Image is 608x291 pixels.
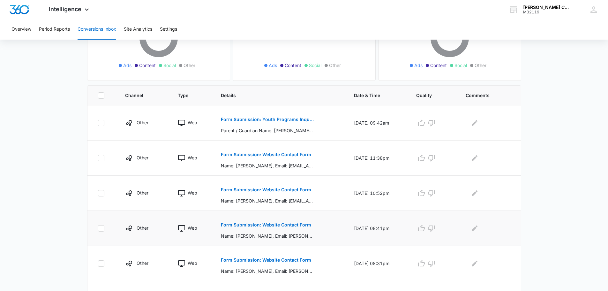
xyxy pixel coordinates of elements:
p: Web [188,260,197,266]
span: Quality [416,92,441,99]
span: Ads [414,62,423,69]
p: Parent / Guardian Name: [PERSON_NAME], Parent / Guardian Email: [EMAIL_ADDRESS][DOMAIN_NAME], Par... [221,127,314,134]
span: Other [329,62,341,69]
span: Social [309,62,321,69]
p: Name: [PERSON_NAME], Email: [PERSON_NAME][EMAIL_ADDRESS][PERSON_NAME][DOMAIN_NAME], Phone: [PHONE... [221,233,314,239]
button: Edit Comments [469,188,480,198]
p: Web [188,189,197,196]
span: Content [430,62,447,69]
span: Channel [125,92,153,99]
button: Form Submission: Website Contact Form [221,147,311,162]
span: Social [163,62,176,69]
td: [DATE] 11:38pm [346,141,409,176]
span: Ads [123,62,131,69]
span: Other [475,62,486,69]
button: Edit Comments [469,153,480,163]
span: Intelligence [49,6,81,12]
button: Edit Comments [469,118,480,128]
button: Period Reports [39,19,70,40]
p: Name: [PERSON_NAME], Email: [EMAIL_ADDRESS][DOMAIN_NAME], Phone: [PHONE_NUMBER], Question or Comm... [221,197,314,204]
p: Other [137,189,148,196]
button: Edit Comments [469,223,480,234]
p: Name: [PERSON_NAME], Email: [EMAIL_ADDRESS][DOMAIN_NAME], Phone: [PHONE_NUMBER], Question or Comm... [221,162,314,169]
button: Form Submission: Website Contact Form [221,252,311,268]
button: Form Submission: Youth Programs Inquiry [221,112,314,127]
p: Form Submission: Website Contact Form [221,188,311,192]
button: Site Analytics [124,19,152,40]
span: Date & Time [354,92,392,99]
button: Overview [11,19,31,40]
td: [DATE] 09:42am [346,105,409,141]
p: Web [188,154,197,161]
span: Social [454,62,467,69]
span: Type [178,92,196,99]
button: Edit Comments [469,258,480,269]
p: Web [188,225,197,231]
p: Form Submission: Youth Programs Inquiry [221,117,314,122]
td: [DATE] 08:31pm [346,246,409,281]
p: Other [137,154,148,161]
p: Form Submission: Website Contact Form [221,223,311,227]
p: Form Submission: Website Contact Form [221,258,311,262]
span: Content [285,62,301,69]
span: Details [221,92,329,99]
p: Other [137,260,148,266]
button: Form Submission: Website Contact Form [221,182,311,197]
p: Other [137,119,148,126]
button: Settings [160,19,177,40]
span: Content [139,62,156,69]
span: Comments [466,92,501,99]
td: [DATE] 10:52pm [346,176,409,211]
p: Web [188,119,197,126]
p: Form Submission: Website Contact Form [221,152,311,157]
td: [DATE] 08:41pm [346,211,409,246]
button: Form Submission: Website Contact Form [221,217,311,233]
span: Other [184,62,195,69]
p: Name: [PERSON_NAME], Email: [PERSON_NAME][EMAIL_ADDRESS][DOMAIN_NAME], Phone: [PHONE_NUMBER], Que... [221,268,314,274]
div: account id [523,10,570,14]
p: Other [137,225,148,231]
div: account name [523,5,570,10]
span: Ads [269,62,277,69]
button: Conversions Inbox [78,19,116,40]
